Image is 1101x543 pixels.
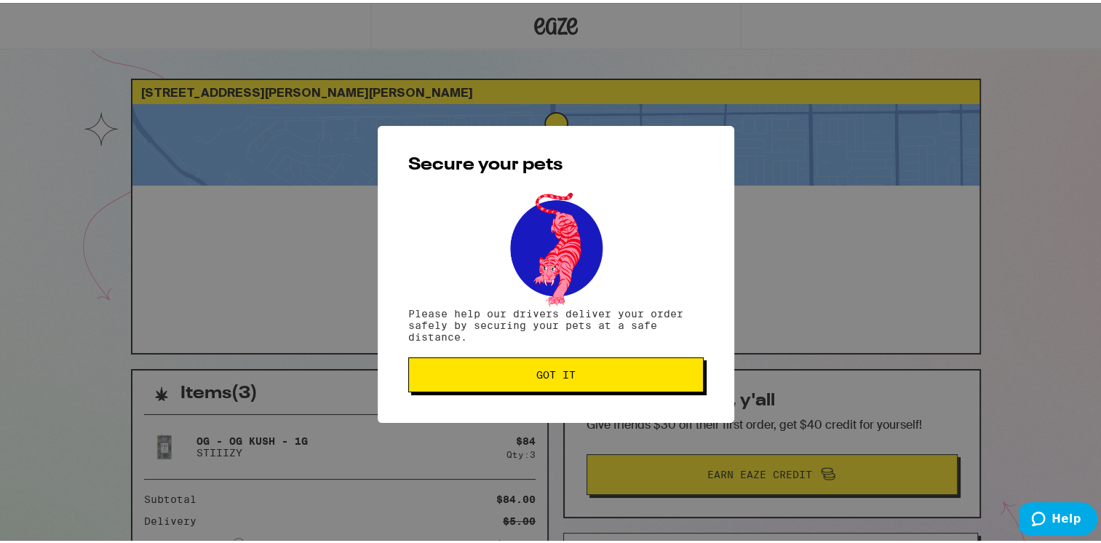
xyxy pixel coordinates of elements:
[408,305,704,340] p: Please help our drivers deliver your order safely by securing your pets at a safe distance.
[408,354,704,389] button: Got it
[408,154,704,171] h2: Secure your pets
[496,186,616,305] img: pets
[536,367,576,377] span: Got it
[1019,499,1097,536] iframe: Opens a widget where you can find more information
